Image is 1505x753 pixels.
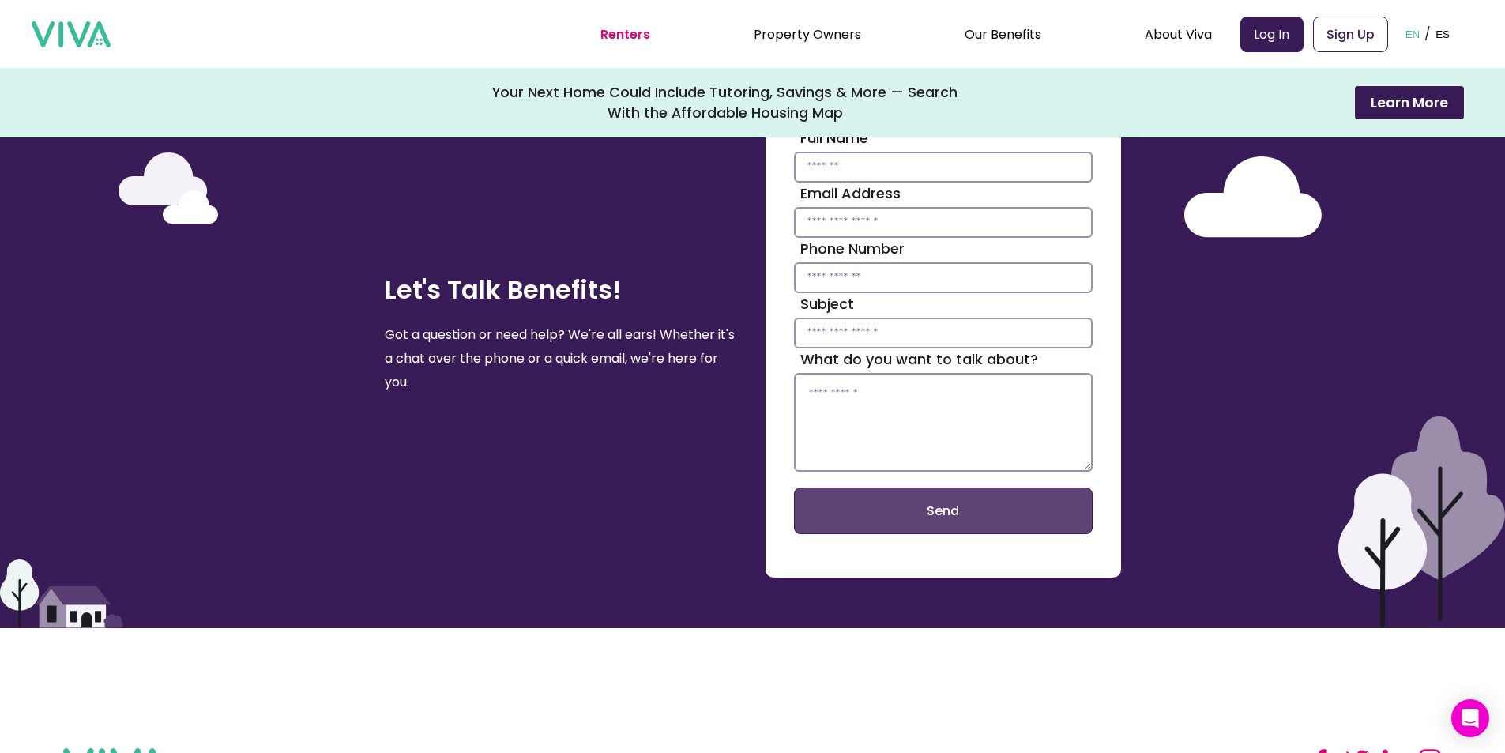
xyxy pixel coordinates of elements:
[800,293,1093,314] label: Subject
[492,82,958,123] div: Your Next Home Could Include Tutoring, Savings & More — Search With the Affordable Housing Map
[800,127,1093,149] label: Full Name
[965,14,1041,54] div: Our Benefits
[385,269,740,311] h2: Let's Talk Benefits!
[1401,9,1425,58] button: EN
[1431,9,1454,58] button: ES
[800,183,1093,204] label: Email Address
[385,323,740,394] p: Got a question or need help? We're all ears! Whether it's a chat over the phone or a quick email,...
[1145,14,1212,54] div: About Viva
[1240,17,1304,52] a: Log In
[1451,699,1489,737] div: Open Intercom Messenger
[1424,22,1431,46] p: /
[1355,86,1464,119] button: Learn More
[600,25,650,43] a: Renters
[1313,17,1388,52] a: Sign Up
[794,488,1093,534] button: Send
[32,21,111,48] img: viva
[800,238,1093,259] label: Phone Number
[1338,416,1505,628] img: two trees
[754,25,861,43] a: Property Owners
[800,348,1093,370] label: What do you want to talk about?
